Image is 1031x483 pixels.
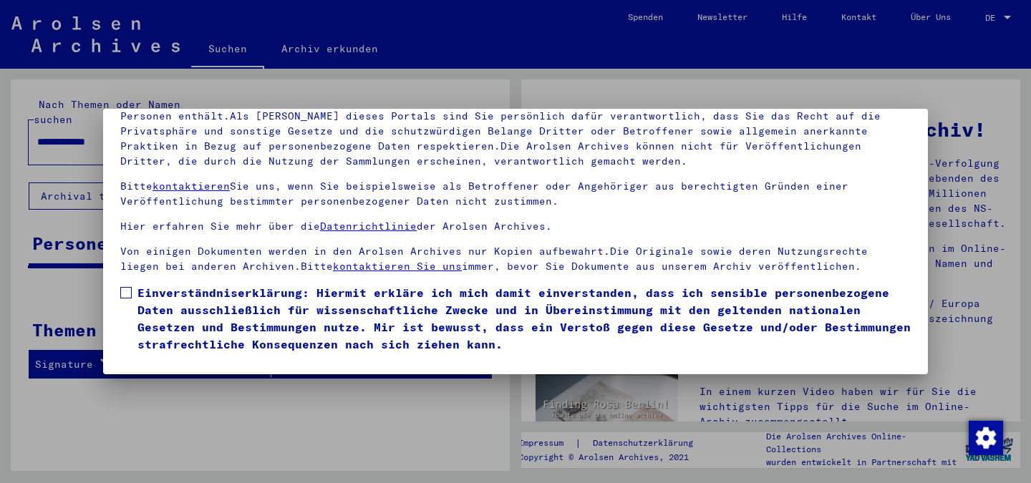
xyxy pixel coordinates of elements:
[320,220,417,233] a: Datenrichtlinie
[333,260,462,273] a: kontaktieren Sie uns
[153,180,230,192] a: kontaktieren
[120,94,911,169] p: Bitte beachten Sie, dass dieses Portal über NS - Verfolgte sensible Daten zu identifizierten oder...
[120,244,911,274] p: Von einigen Dokumenten werden in den Arolsen Archives nur Kopien aufbewahrt.Die Originale sowie d...
[969,421,1003,455] img: Zustimmung ändern
[120,179,911,209] p: Bitte Sie uns, wenn Sie beispielsweise als Betroffener oder Angehöriger aus berechtigten Gründen ...
[137,284,911,353] span: Einverständniserklärung: Hiermit erkläre ich mich damit einverstanden, dass ich sensible personen...
[120,219,911,234] p: Hier erfahren Sie mehr über die der Arolsen Archives.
